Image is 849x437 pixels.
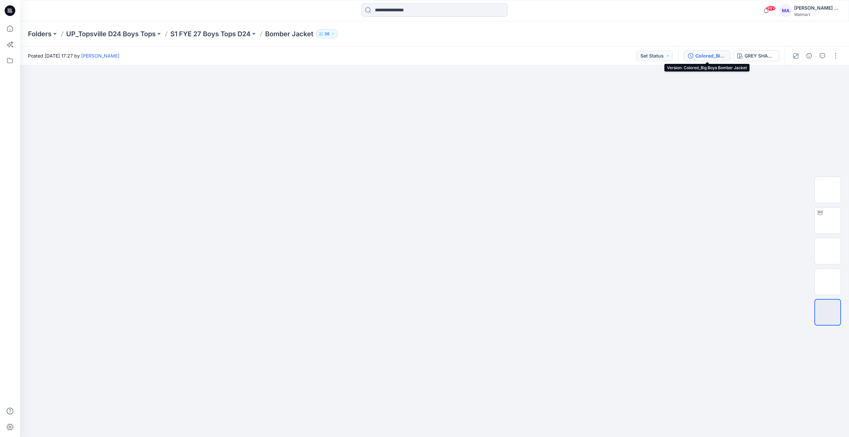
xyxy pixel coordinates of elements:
[733,51,779,61] button: GREY SHADOW
[684,51,730,61] button: Colored_Big Boys Bomber Jacket
[170,29,251,39] a: S1 FYE 27 Boys Tops D24
[766,6,776,11] span: 99+
[265,29,313,39] p: Bomber Jacket
[794,12,841,17] div: Walmart
[745,52,775,60] div: GREY SHADOW
[316,29,338,39] button: 36
[28,29,52,39] a: Folders
[66,29,156,39] a: UP_Topsville D24 Boys Tops
[794,4,841,12] div: [PERSON_NAME] Au-[PERSON_NAME]
[779,5,791,17] div: MA
[804,51,814,61] button: Details
[28,52,119,59] span: Posted [DATE] 17:27 by
[81,53,119,59] a: [PERSON_NAME]
[695,52,726,60] div: Colored_Big Boys Bomber Jacket
[324,30,330,38] p: 36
